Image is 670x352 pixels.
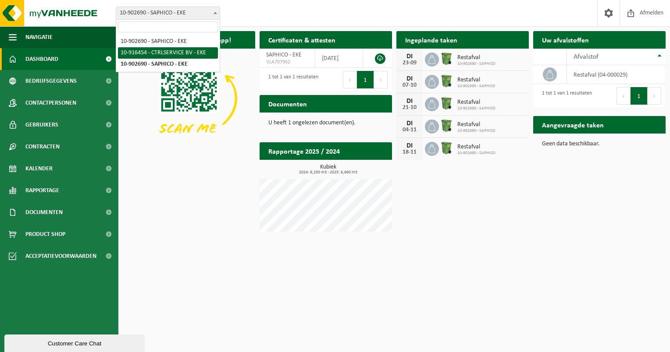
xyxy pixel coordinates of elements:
p: U heeft 1 ongelezen document(en). [268,120,383,126]
li: 10-916454 - CTRLSERVICE BV - EKE [118,47,218,59]
p: Geen data beschikbaar. [542,141,657,147]
h2: Ingeplande taken [396,31,466,48]
button: Previous [343,71,357,88]
div: DI [401,53,418,60]
h2: Documenten [260,95,316,112]
span: Product Shop [25,223,65,245]
div: DI [401,142,418,149]
button: 1 [631,87,648,105]
span: 10-902690 - SAPHICO [457,128,495,134]
img: Download de VHEPlus App [123,49,255,148]
span: 10-902690 - SAPHICO [457,106,495,111]
div: 1 tot 1 van 1 resultaten [538,86,592,106]
span: Restafval [457,144,495,151]
div: DI [401,120,418,127]
a: Bekijk rapportage [327,159,391,177]
div: 18-11 [401,149,418,155]
span: Bedrijfsgegevens [25,70,77,92]
button: Previous [617,87,631,105]
span: VLA707962 [266,59,308,66]
span: Gebruikers [25,114,58,136]
button: Next [648,87,661,105]
div: DI [401,75,418,82]
img: WB-0370-HPE-GN-50 [439,96,454,111]
span: Rapportage [25,180,59,201]
h2: Uw afvalstoffen [533,31,598,48]
div: 04-11 [401,127,418,133]
span: 10-902690 - SAPHICO - EKE [116,7,220,20]
li: 10-902690 - SAPHICO - EKE [118,59,218,70]
div: 21-10 [401,105,418,111]
img: WB-0370-HPE-GN-50 [439,51,454,66]
span: Restafval [457,77,495,84]
div: DI [401,98,418,105]
span: Afvalstof [574,53,599,60]
img: WB-0370-HPE-GN-50 [439,118,454,133]
button: Next [374,71,388,88]
span: Acceptatievoorwaarden [25,245,96,267]
div: 23-09 [401,60,418,66]
button: 1 [357,71,374,88]
td: restafval (04-000029) [567,65,666,84]
h2: Rapportage 2025 / 2024 [260,142,349,159]
span: Restafval [457,99,495,106]
span: Dashboard [25,48,58,70]
span: Restafval [457,121,495,128]
span: Documenten [25,201,63,223]
span: 10-902690 - SAPHICO - EKE [116,7,220,19]
span: SAPHICO - EKE [266,52,302,58]
span: Contactpersonen [25,92,76,114]
img: WB-0370-HPE-GN-50 [439,141,454,155]
span: 2024: 9,250 m3 - 2025: 6,660 m3 [264,170,392,175]
span: Kalender [25,158,53,180]
h2: Certificaten & attesten [260,31,344,48]
span: 10-902690 - SAPHICO [457,151,495,156]
img: WB-0370-HPE-GN-50 [439,74,454,88]
li: 10-902690 - SAPHICO - EKE [118,36,218,47]
span: 10-902690 - SAPHICO [457,84,495,89]
h2: Aangevraagde taken [533,116,613,133]
div: 1 tot 1 van 1 resultaten [264,70,318,89]
span: Navigatie [25,26,53,48]
h3: Kubiek [264,164,392,175]
span: 10-902690 - SAPHICO [457,61,495,67]
span: Contracten [25,136,60,158]
span: Restafval [457,54,495,61]
iframe: chat widget [4,333,146,352]
td: [DATE] [315,49,363,68]
div: 07-10 [401,82,418,88]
